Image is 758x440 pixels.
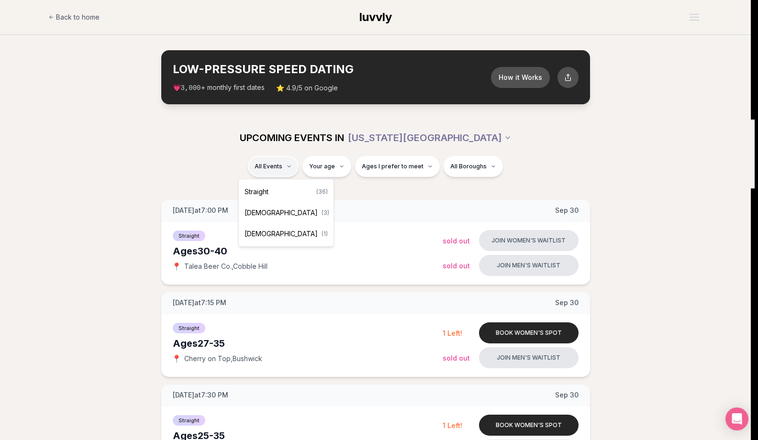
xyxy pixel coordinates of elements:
[245,187,268,197] span: Straight
[322,209,329,217] span: ( 3 )
[245,229,318,239] span: [DEMOGRAPHIC_DATA]
[322,230,328,238] span: ( 1 )
[316,188,328,196] span: ( 36 )
[245,208,318,218] span: [DEMOGRAPHIC_DATA]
